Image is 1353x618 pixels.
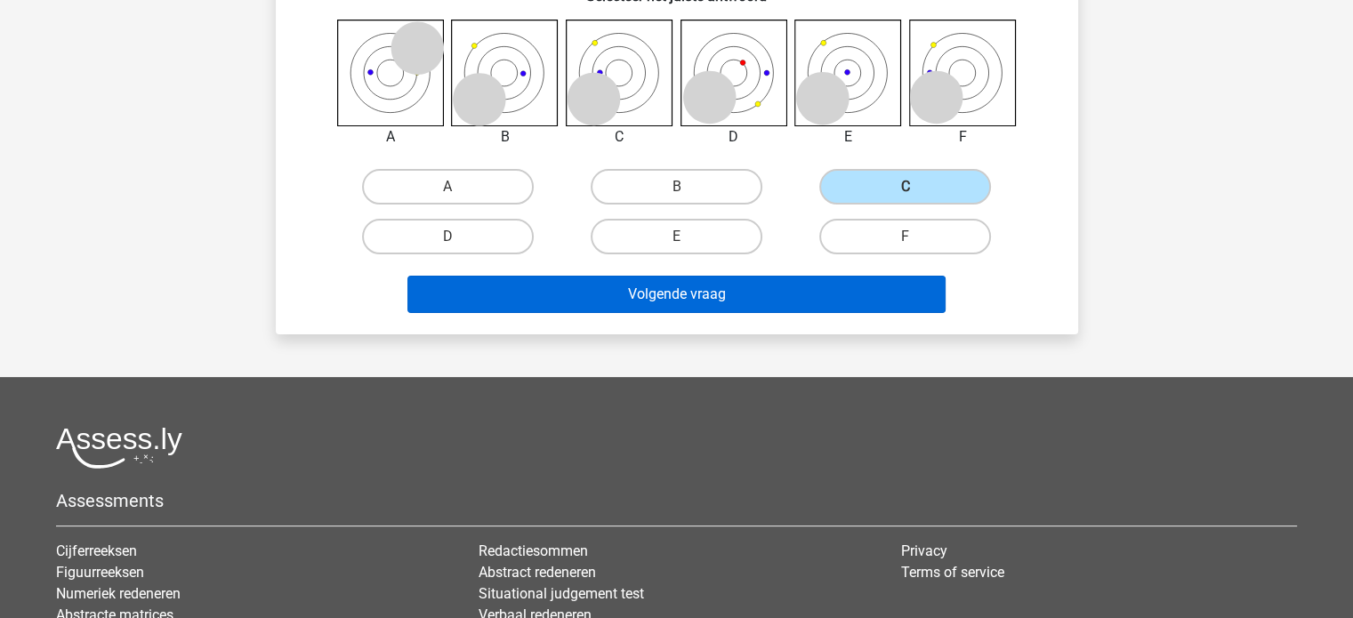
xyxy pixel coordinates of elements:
div: B [438,126,572,148]
label: B [591,169,762,205]
a: Figuurreeksen [56,564,144,581]
div: A [324,126,458,148]
a: Situational judgement test [479,585,644,602]
a: Redactiesommen [479,542,588,559]
button: Volgende vraag [407,276,946,313]
a: Numeriek redeneren [56,585,181,602]
label: E [591,219,762,254]
div: F [896,126,1030,148]
label: D [362,219,534,254]
img: Assessly logo [56,427,182,469]
label: C [819,169,991,205]
label: F [819,219,991,254]
a: Abstract redeneren [479,564,596,581]
div: D [667,126,801,148]
a: Terms of service [901,564,1004,581]
label: A [362,169,534,205]
a: Privacy [901,542,947,559]
div: E [781,126,915,148]
div: C [552,126,687,148]
a: Cijferreeksen [56,542,137,559]
h5: Assessments [56,490,1297,511]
